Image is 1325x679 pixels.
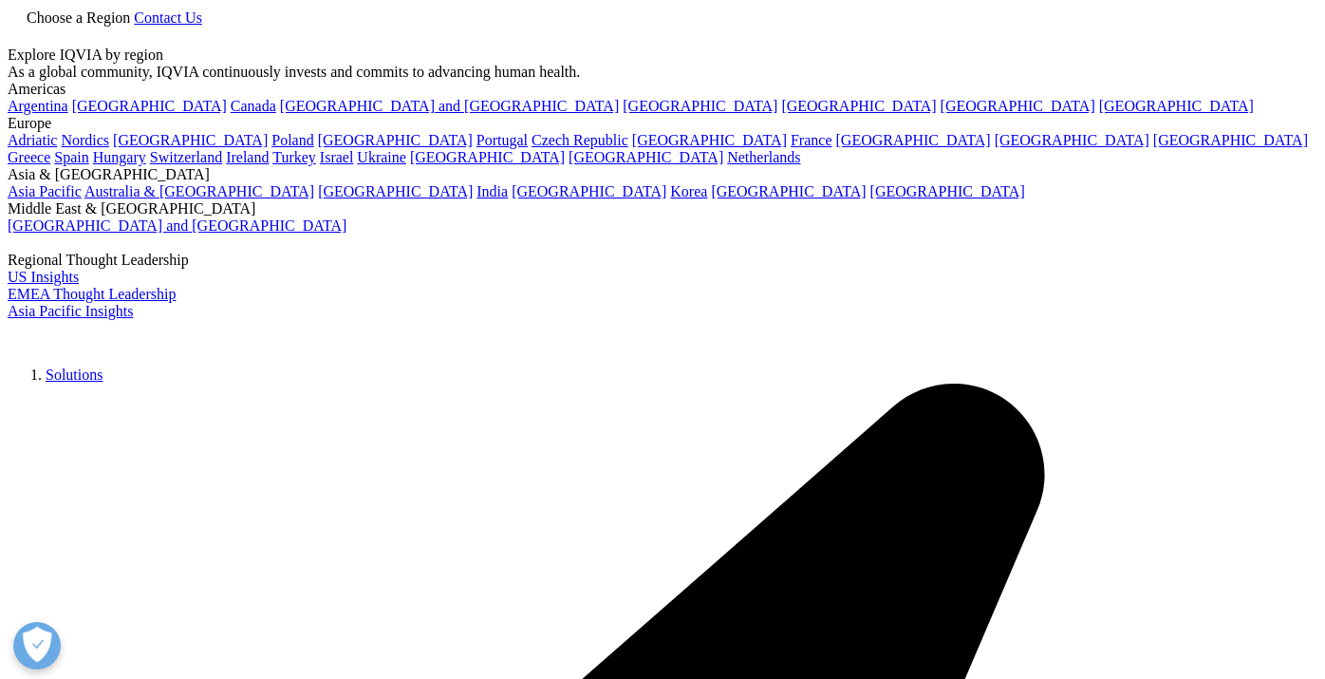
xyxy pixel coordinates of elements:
a: Adriatic [8,132,57,148]
a: [GEOGRAPHIC_DATA] [410,149,565,165]
a: Korea [670,183,707,199]
a: Canada [231,98,276,114]
a: EMEA Thought Leadership [8,286,176,302]
a: Asia Pacific [8,183,82,199]
a: Nordics [61,132,109,148]
a: Ukraine [357,149,406,165]
span: Choose a Region [27,9,130,26]
a: [GEOGRAPHIC_DATA] [512,183,666,199]
a: [GEOGRAPHIC_DATA] and [GEOGRAPHIC_DATA] [280,98,619,114]
a: [GEOGRAPHIC_DATA] [318,183,473,199]
a: Solutions [46,367,103,383]
a: Australia & [GEOGRAPHIC_DATA] [84,183,314,199]
a: [GEOGRAPHIC_DATA] [623,98,777,114]
a: Hungary [93,149,146,165]
a: US Insights [8,269,79,285]
div: Regional Thought Leadership [8,252,1317,269]
a: Switzerland [150,149,222,165]
a: [GEOGRAPHIC_DATA] [711,183,866,199]
a: Contact Us [134,9,202,26]
a: France [791,132,832,148]
a: Portugal [476,132,528,148]
button: Open Preferences [13,622,61,670]
div: Asia & [GEOGRAPHIC_DATA] [8,166,1317,183]
div: As a global community, IQVIA continuously invests and commits to advancing human health. [8,64,1317,81]
a: Israel [320,149,354,165]
div: Europe [8,115,1317,132]
a: [GEOGRAPHIC_DATA] [941,98,1095,114]
a: Spain [54,149,88,165]
a: Poland [271,132,313,148]
div: Explore IQVIA by region [8,47,1317,64]
a: [GEOGRAPHIC_DATA] [1099,98,1254,114]
a: [GEOGRAPHIC_DATA] and [GEOGRAPHIC_DATA] [8,217,346,234]
a: [GEOGRAPHIC_DATA] [72,98,227,114]
a: India [476,183,508,199]
a: [GEOGRAPHIC_DATA] [836,132,991,148]
a: Netherlands [727,149,800,165]
a: Greece [8,149,50,165]
a: [GEOGRAPHIC_DATA] [569,149,723,165]
a: Argentina [8,98,68,114]
a: [GEOGRAPHIC_DATA] [870,183,1025,199]
a: [GEOGRAPHIC_DATA] [995,132,1149,148]
a: Czech Republic [532,132,628,148]
img: IQVIA Healthcare Information Technology and Pharma Clinical Research Company [8,320,159,348]
a: Ireland [226,149,269,165]
div: Americas [8,81,1317,98]
a: Asia Pacific Insights [8,303,133,319]
a: [GEOGRAPHIC_DATA] [113,132,268,148]
a: [GEOGRAPHIC_DATA] [781,98,936,114]
div: Middle East & [GEOGRAPHIC_DATA] [8,200,1317,217]
a: [GEOGRAPHIC_DATA] [1153,132,1308,148]
a: Turkey [272,149,316,165]
a: [GEOGRAPHIC_DATA] [632,132,787,148]
a: [GEOGRAPHIC_DATA] [318,132,473,148]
